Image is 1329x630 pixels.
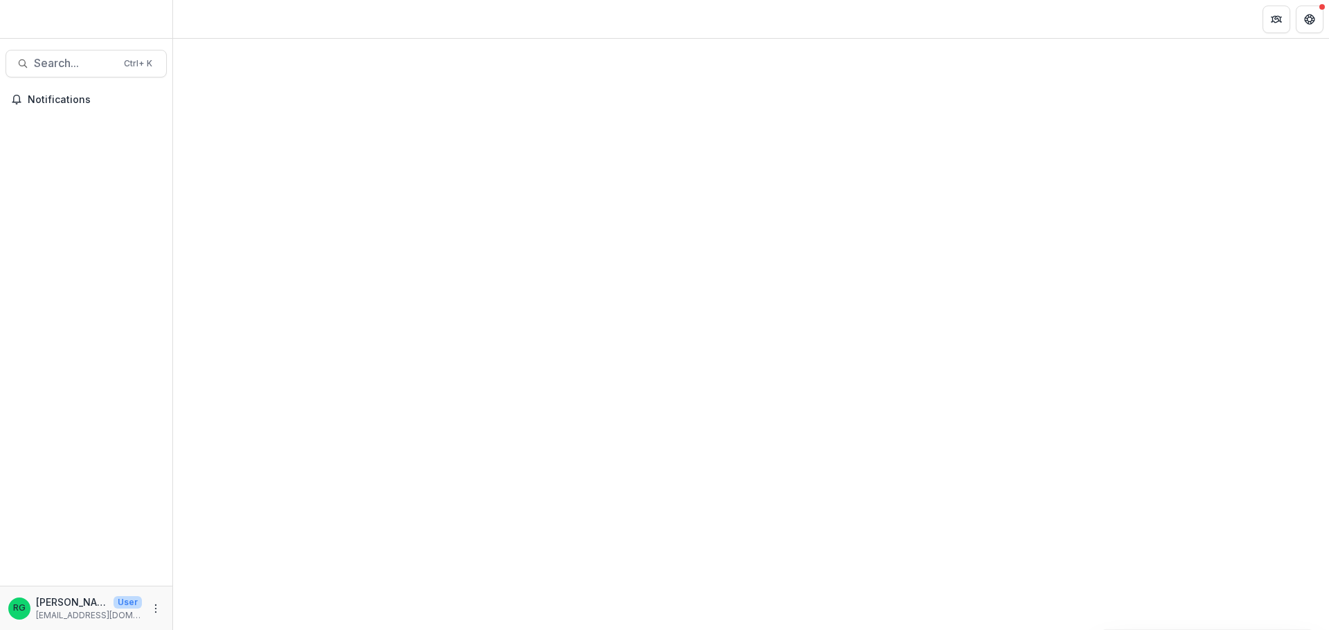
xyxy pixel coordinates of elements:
[13,604,26,613] div: Ruslan Garipov
[34,57,116,70] span: Search...
[147,600,164,617] button: More
[121,56,155,71] div: Ctrl + K
[28,94,161,106] span: Notifications
[36,595,108,609] p: [PERSON_NAME]
[36,609,142,622] p: [EMAIL_ADDRESS][DOMAIN_NAME]
[1263,6,1290,33] button: Partners
[1296,6,1323,33] button: Get Help
[179,9,237,29] nav: breadcrumb
[6,50,167,77] button: Search...
[6,89,167,111] button: Notifications
[114,596,142,609] p: User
